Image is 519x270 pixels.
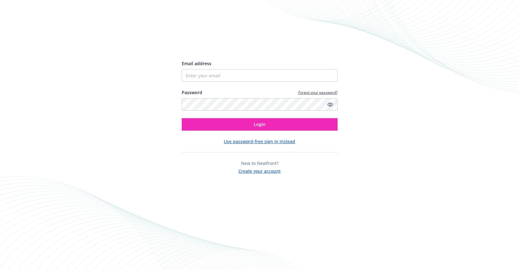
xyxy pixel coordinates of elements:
span: New to Newfront? [241,160,278,166]
span: Email address [182,60,211,66]
a: Show password [326,101,334,108]
img: Newfront logo [182,38,241,49]
span: Login [254,121,266,127]
input: Enter your email [182,69,338,82]
a: Forgot your password? [298,90,338,95]
button: Use password-free sign in instead [224,138,295,145]
label: Password [182,89,202,96]
button: Login [182,118,338,131]
input: Enter your password [182,98,338,111]
button: Create your account [238,166,281,174]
